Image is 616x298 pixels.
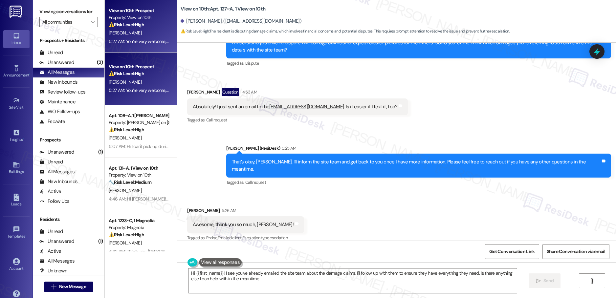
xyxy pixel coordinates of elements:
[39,98,76,105] div: Maintenance
[10,6,23,18] img: ResiDesk Logo
[109,63,169,70] div: View on 10th Prospect
[42,17,87,27] input: All communities
[241,89,257,96] div: 4:53 AM
[109,14,169,21] div: Property: View on 10th
[181,18,301,25] div: [PERSON_NAME]. ([EMAIL_ADDRESS][DOMAIN_NAME])
[187,115,408,125] div: Tagged as:
[226,178,611,187] div: Tagged as:
[39,79,77,86] div: New Inbounds
[39,89,85,96] div: Review follow-ups
[232,39,601,53] div: I understand you’d like to dispute two damage claims and request clearer pictures for the others....
[39,59,74,66] div: Unanswered
[97,236,105,246] div: (1)
[485,244,539,259] button: Get Conversation Link
[226,58,611,68] div: Tagged as:
[543,277,554,284] span: Send
[245,60,259,66] span: Dispute
[95,57,105,68] div: (2)
[39,258,75,265] div: All Messages
[220,207,236,214] div: 5:26 AM
[39,267,67,274] div: Unknown
[245,180,266,185] span: Call request
[542,244,609,259] button: Share Conversation via email
[109,232,144,238] strong: ⚠️ Risk Level: High
[51,284,56,289] i: 
[589,278,594,284] i: 
[193,221,294,228] div: Awesome, thank you so much, [PERSON_NAME]!
[3,30,30,48] a: Inbox
[39,168,75,175] div: All Messages
[39,248,61,255] div: Active
[39,69,75,76] div: All Messages
[218,235,242,241] span: Emailed client ,
[193,103,397,110] div: Absolutely! I just sent an email to the . Is it easier if I text it, too?
[206,117,227,123] span: Call request
[59,283,86,290] span: New Message
[109,224,169,231] div: Property: Magnolia
[109,127,144,133] strong: ⚠️ Risk Level: High
[109,135,142,141] span: [PERSON_NAME]
[109,22,144,28] strong: ⚠️ Risk Level: High
[25,233,26,238] span: •
[109,143,611,149] div: 5:07 AM: Hi I can't pick up during office hours because I am recruiting for my sorority all day. ...
[109,172,169,179] div: Property: View on 10th
[91,19,95,25] i: 
[39,159,63,165] div: Unread
[109,112,169,119] div: Apt. 108~A, 1 [PERSON_NAME] on [GEOGRAPHIC_DATA]
[187,88,408,98] div: [PERSON_NAME]
[109,217,169,224] div: Apt. 1233~C, 1 Magnolia
[269,103,344,110] a: [EMAIL_ADDRESS][DOMAIN_NAME]
[181,28,510,35] span: : The resident is disputing damage claims, which involves financial concerns and potential disput...
[181,6,265,12] b: View on 10th: Apt. 127~A, 1 View on 10th
[109,248,310,254] div: 4:42 AM: Thank you, [PERSON_NAME]. I’ll get back to you once I have more information from the sit...
[33,216,104,223] div: Residents
[206,235,217,241] span: Praise ,
[109,38,201,44] div: 5:27 AM: You’re very welcome, [PERSON_NAME]!
[39,108,80,115] div: WO Follow-ups
[242,235,288,241] span: Escalation type escalation
[536,278,541,284] i: 
[39,228,63,235] div: Unread
[222,88,239,96] div: Question
[3,192,30,209] a: Leads
[39,7,98,17] label: Viewing conversations for
[39,49,63,56] div: Unread
[39,238,74,245] div: Unanswered
[3,256,30,274] a: Account
[39,198,70,205] div: Follow Ups
[3,224,30,242] a: Templates •
[33,137,104,143] div: Prospects
[109,119,169,126] div: Property: [PERSON_NAME] on [GEOGRAPHIC_DATA]
[97,147,105,157] div: (1)
[23,136,24,141] span: •
[3,95,30,113] a: Site Visit •
[3,127,30,145] a: Insights •
[109,187,142,193] span: [PERSON_NAME]
[109,196,556,202] div: 4:46 AM: Hi [PERSON_NAME]! The site team confirmed you can switch to a credit card anytime by log...
[39,118,65,125] div: Escalate
[24,104,25,109] span: •
[109,7,169,14] div: View on 10th Prospect
[187,233,304,243] div: Tagged as:
[109,30,142,36] span: [PERSON_NAME]
[489,248,535,255] span: Get Conversation Link
[232,159,601,173] div: That’s okay, [PERSON_NAME]. I’ll inform the site team and get back to you once I have more inform...
[187,207,304,216] div: [PERSON_NAME]
[39,188,61,195] div: Active
[39,178,77,185] div: New Inbounds
[109,79,142,85] span: [PERSON_NAME]
[44,282,93,292] button: New Message
[109,71,144,76] strong: ⚠️ Risk Level: High
[547,248,605,255] span: Share Conversation via email
[33,37,104,44] div: Prospects + Residents
[109,87,201,93] div: 5:27 AM: You’re very welcome, [PERSON_NAME]!
[109,165,169,172] div: Apt. 131~A, 1 View on 10th
[29,72,30,76] span: •
[188,268,517,293] textarea: Hi {{first_name}}! I see you've already emailed the site team about the damage claims. I'll follo...
[181,29,209,34] strong: ⚠️ Risk Level: High
[109,240,142,246] span: [PERSON_NAME]
[3,159,30,177] a: Buildings
[39,149,74,156] div: Unanswered
[529,273,561,288] button: Send
[226,145,611,154] div: [PERSON_NAME] (ResiDesk)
